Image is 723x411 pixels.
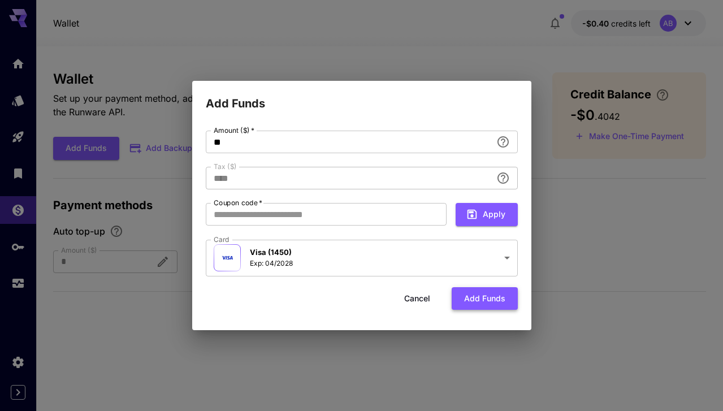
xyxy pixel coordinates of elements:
button: Add funds [452,287,518,310]
p: Visa (1450) [250,247,293,258]
label: Card [214,235,230,244]
button: Apply [456,203,518,226]
label: Coupon code [214,198,262,207]
label: Tax ($) [214,162,237,171]
p: Exp: 04/2028 [250,258,293,269]
button: Cancel [392,287,443,310]
h2: Add Funds [192,81,531,113]
label: Amount ($) [214,126,254,135]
